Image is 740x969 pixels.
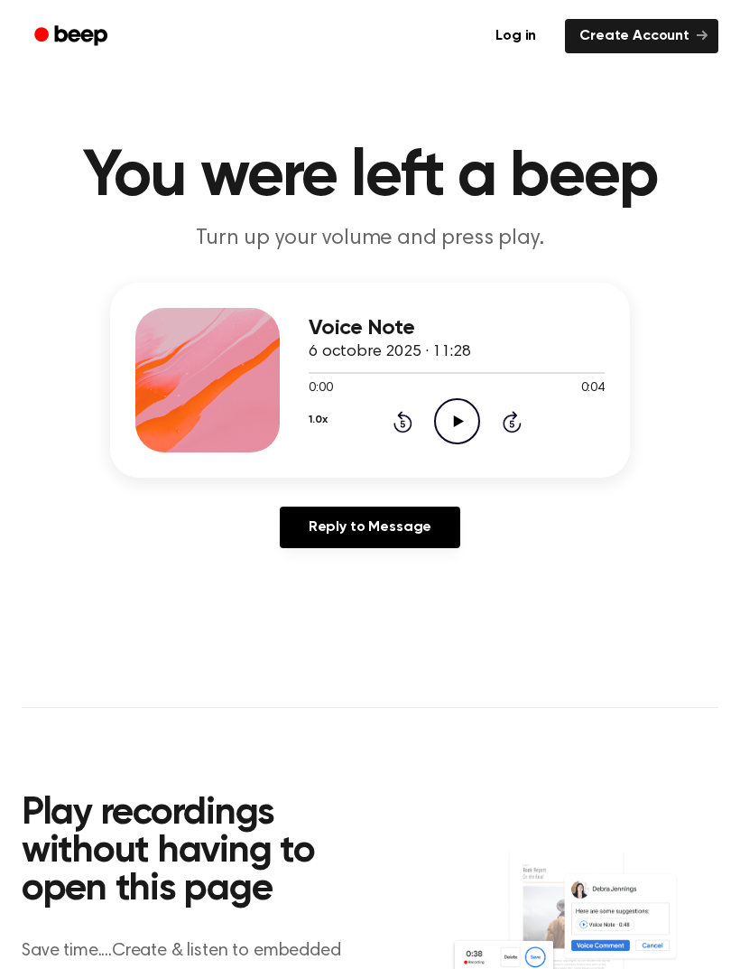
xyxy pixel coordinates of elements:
a: Log in [477,15,554,57]
h3: Voice Note [309,316,605,340]
span: 0:04 [581,379,605,398]
h1: You were left a beep [22,144,718,210]
span: 0:00 [309,379,332,398]
span: 6 octobre 2025 · 11:28 [309,344,470,360]
a: Create Account [565,19,718,53]
a: Beep [22,19,124,54]
h2: Play recordings without having to open this page [22,795,378,908]
p: Turn up your volume and press play. [23,224,717,254]
a: Reply to Message [280,507,460,548]
button: 1.0x [309,405,327,435]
